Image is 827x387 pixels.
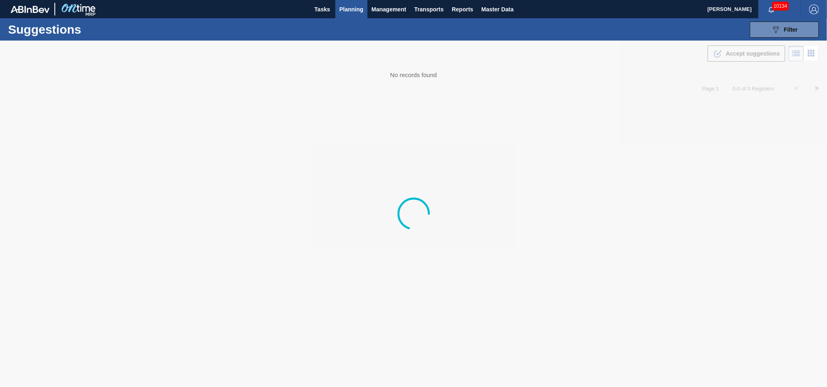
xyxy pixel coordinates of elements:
button: Filter [750,21,819,38]
span: Master Data [482,4,514,14]
img: Logout [809,4,819,14]
h1: Suggestions [8,25,152,34]
span: Transports [415,4,444,14]
span: Reports [452,4,473,14]
span: Filter [784,26,798,33]
img: TNhmsLtSVTkK8tSr43FrP2fwEKptu5GPRR3wAAAABJRU5ErkJggg== [11,6,50,13]
span: Planning [339,4,363,14]
button: Notifications [758,4,784,15]
span: Management [371,4,406,14]
span: 10134 [772,2,789,11]
span: Tasks [313,4,331,14]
